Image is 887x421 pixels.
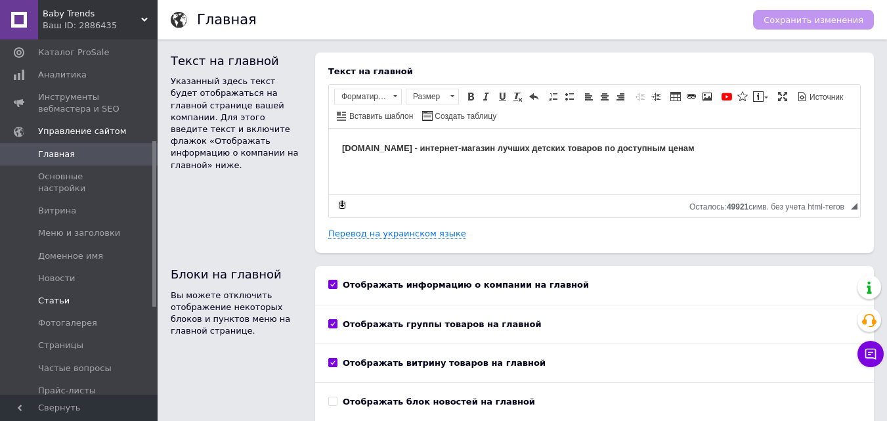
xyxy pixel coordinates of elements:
p: Указанный здесь текст будет отображаться на главной странице вашей компании. Для этого введите те... [171,76,302,171]
span: Витрина [38,205,76,217]
b: Отображать блок новостей на главной [343,397,535,407]
a: Вставить сообщение [751,89,770,104]
a: Перевод на украинском языке [328,229,466,239]
a: Форматирование [334,89,402,104]
h2: Блоки на главной [171,266,302,282]
span: Аналитика [38,69,87,81]
a: Курсив (Ctrl+I) [479,89,494,104]
a: Уменьшить отступ [633,89,647,104]
a: Вставить / удалить маркированный список [562,89,576,104]
b: Отображать витрину товаров на главной [343,358,546,368]
span: Baby Trends [43,8,141,20]
span: Размер [406,89,446,104]
a: Изображение [700,89,714,104]
div: Ваш ID: 2886435 [43,20,158,32]
span: Фотогалерея [38,317,97,329]
div: Подсчет символов [689,199,851,211]
span: Каталог ProSale [38,47,109,58]
span: Источник [808,92,843,103]
b: Отображать информацию о компании на главной [343,280,589,290]
span: Главная [38,148,75,160]
a: По правому краю [613,89,628,104]
a: Таблица [668,89,683,104]
p: Вы можете отключить отображение некоторых блоков и пунктов меню на главной странице. [171,290,302,338]
span: Статьи [38,295,70,307]
a: Убрать форматирование [511,89,525,104]
span: Перетащите для изменения размера [851,203,857,210]
a: Вставить иконку [735,89,750,104]
a: Вставить шаблон [335,108,415,123]
span: Создать таблицу [433,111,496,122]
a: По центру [597,89,612,104]
h1: Главная [197,12,257,28]
a: Отменить (Ctrl+Z) [527,89,541,104]
span: Управление сайтом [38,125,127,137]
a: Вставить/Редактировать ссылку (Ctrl+L) [684,89,699,104]
span: Основные настройки [38,171,121,194]
span: Частые вопросы [38,363,112,374]
a: Источник [795,89,845,104]
button: Чат с покупателем [857,341,884,367]
a: По левому краю [582,89,596,104]
div: Текст на главной [328,66,861,78]
span: Прайс-листы [38,385,96,397]
a: Размер [406,89,459,104]
a: Увеличить отступ [649,89,663,104]
a: Развернуть [775,89,790,104]
h2: Текст на главной [171,53,302,69]
span: 49921 [727,202,748,211]
a: Создать таблицу [420,108,498,123]
a: Добавить видео с YouTube [720,89,734,104]
span: Страницы [38,340,83,351]
span: Новости [38,273,76,284]
span: Инструменты вебмастера и SEO [38,91,121,115]
a: Подчеркнутый (Ctrl+U) [495,89,509,104]
span: Доменное имя [38,250,103,262]
iframe: Визуальный текстовый редактор, B0956954-A5EE-4818-BEAC-CABA7F6F509F [329,129,860,194]
a: Полужирный (Ctrl+B) [464,89,478,104]
b: Отображать группы товаров на главной [343,319,542,329]
a: Сделать резервную копию сейчас [335,198,349,212]
span: Вставить шаблон [347,111,413,122]
span: Форматирование [335,89,389,104]
a: Вставить / удалить нумерованный список [546,89,561,104]
span: Меню и заголовки [38,227,120,239]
